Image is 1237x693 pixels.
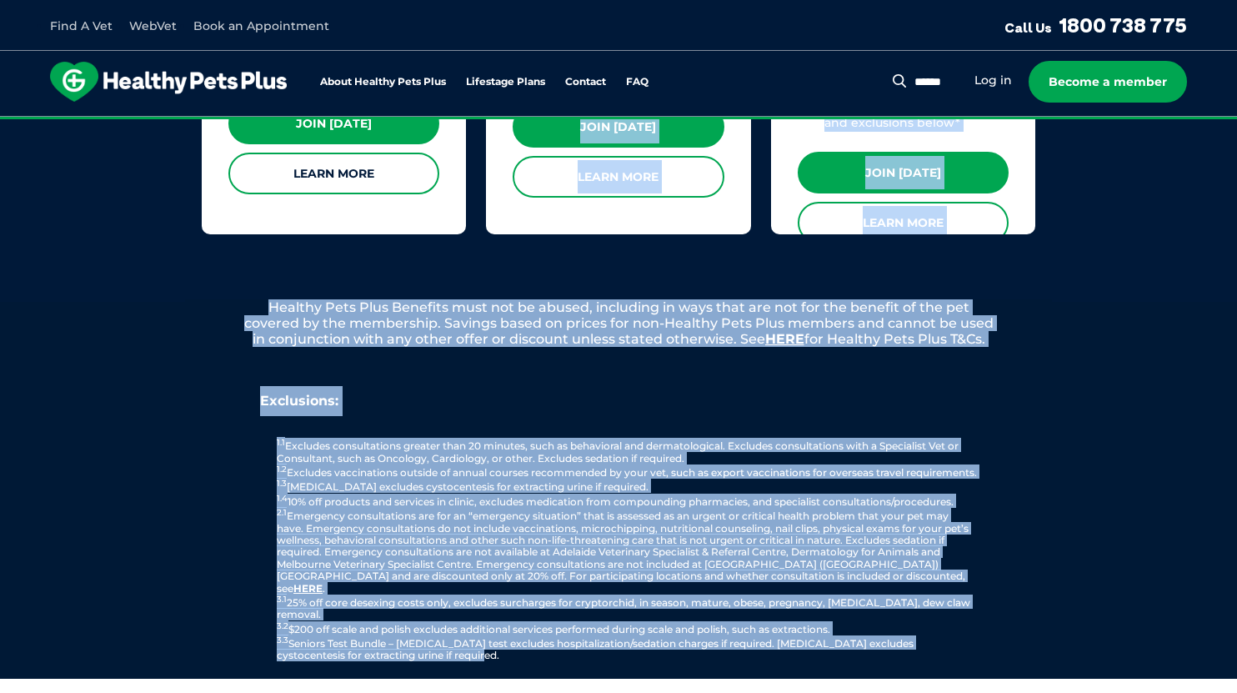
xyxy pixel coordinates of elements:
sup: 1.4 [277,493,288,504]
span: Proactive, preventative wellness program designed to keep your pet healthier and happier for longer [308,117,930,132]
a: HERE [293,582,323,595]
img: hpp-logo [50,62,287,102]
a: Join [DATE] [513,106,724,148]
sup: 1.3 [277,478,287,489]
a: Learn More [513,156,724,198]
a: Join [DATE] [798,152,1009,193]
sup: 1.2 [277,464,287,475]
sup: 1.1 [277,437,285,448]
strong: Exclusions: [260,393,338,409]
a: Contact [565,77,606,88]
a: Become a member [1029,61,1187,103]
a: Lifestage Plans [466,77,545,88]
a: WebVet [129,18,177,33]
a: Find A Vet [50,18,113,33]
a: Log in [974,73,1012,88]
a: HERE [765,331,804,347]
a: About Healthy Pets Plus [320,77,446,88]
sup: 3.3 [277,635,288,645]
p: Healthy Pets Plus Benefits must not be abused, including in ways that are not for the benefit of ... [185,299,1052,348]
sup: 3.1 [277,594,287,605]
sup: 3.2 [277,620,288,631]
sup: 2.1 [277,507,287,518]
a: Learn More [798,202,1009,244]
span: Call Us [1004,19,1052,36]
a: Learn More [228,153,439,194]
a: Join [DATE] [228,103,439,144]
a: Call Us1800 738 775 [1004,13,1187,38]
a: FAQ [626,77,649,88]
button: Search [889,73,910,89]
a: Book an Appointment [193,18,329,33]
p: Excludes consultations greater than 20 minutes, such as behavioral and dermatological. Excludes c... [218,438,1035,662]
